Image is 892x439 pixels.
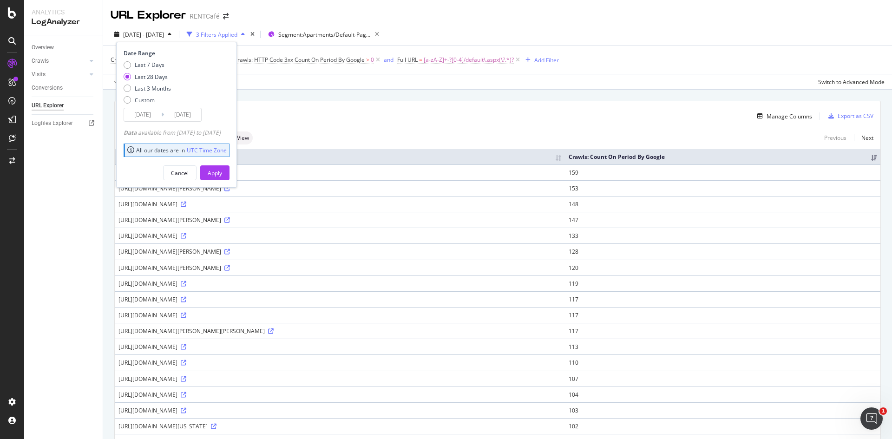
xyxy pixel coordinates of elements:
div: Custom [124,96,171,104]
button: Cancel [163,165,197,180]
div: Visits [32,70,46,79]
div: available from [DATE] to [DATE] [124,129,221,137]
td: 103 [565,402,880,418]
div: Apply [208,169,222,177]
a: URL Explorer [32,101,96,111]
div: Cancel [171,169,189,177]
div: Last 7 Days [124,61,171,69]
span: 1 [879,407,887,415]
div: [URL][DOMAIN_NAME] [118,391,561,399]
td: 153 [565,180,880,196]
button: [DATE] - [DATE] [111,27,175,42]
div: Date Range [124,49,227,57]
th: Full URL: activate to sort column ascending [115,149,565,164]
td: 113 [565,339,880,354]
span: Data [124,129,138,137]
div: Overview [32,43,54,52]
span: > [366,56,369,64]
iframe: Intercom live chat [860,407,883,430]
div: [URL][DOMAIN_NAME] [118,311,561,319]
div: [URL][DOMAIN_NAME][PERSON_NAME] [118,216,561,224]
div: [URL][DOMAIN_NAME] [118,406,561,414]
div: Switch to Advanced Mode [818,78,885,86]
td: 117 [565,323,880,339]
span: Segment: Apartments/Default-Pages [278,31,371,39]
td: 159 [565,164,880,180]
a: Next [854,131,873,144]
a: Overview [32,43,96,52]
span: [DATE] - [DATE] [123,31,164,39]
button: 3 Filters Applied [183,27,249,42]
td: 110 [565,354,880,370]
div: Last 7 Days [135,61,164,69]
div: times [249,30,256,39]
span: [a-zA-Z]+-?[0-4]/default\.aspx(\?.*)? [424,53,514,66]
div: [URL][DOMAIN_NAME] [118,280,561,288]
div: [URL][DOMAIN_NAME][PERSON_NAME] [118,184,561,192]
div: [URL][DOMAIN_NAME] [118,169,561,177]
button: Switch to Advanced Mode [814,74,885,89]
div: Last 28 Days [135,73,168,81]
div: [URL][DOMAIN_NAME][PERSON_NAME] [118,248,561,256]
span: Full URL [397,56,418,64]
a: Visits [32,70,87,79]
div: LogAnalyzer [32,17,95,27]
button: and [384,55,394,64]
div: Crawls [32,56,49,66]
div: Last 3 Months [124,85,171,92]
div: and [384,56,394,64]
div: [URL][DOMAIN_NAME] [118,295,561,303]
div: Last 28 Days [124,73,171,81]
div: [URL][DOMAIN_NAME][PERSON_NAME][PERSON_NAME] [118,327,561,335]
td: 128 [565,243,880,259]
div: Add Filter [534,56,559,64]
input: End Date [164,108,201,121]
div: [URL][DOMAIN_NAME] [118,359,561,367]
div: [URL][DOMAIN_NAME] [118,200,561,208]
td: 102 [565,418,880,434]
input: Start Date [124,108,161,121]
button: Manage Columns [754,111,812,122]
div: URL Explorer [32,101,64,111]
span: Crawls: HTTP Code 3xx Count On Period By Google [234,56,365,64]
button: Add Filter [522,54,559,66]
div: RENTCafé [190,12,219,21]
td: 117 [565,307,880,323]
div: Analytics [32,7,95,17]
td: 117 [565,291,880,307]
div: Last 3 Months [135,85,171,92]
div: All our dates are in [127,146,227,154]
div: Logfiles Explorer [32,118,73,128]
div: arrow-right-arrow-left [223,13,229,20]
a: UTC Time Zone [187,146,227,154]
div: [URL][DOMAIN_NAME] [118,232,561,240]
button: Apply [200,165,230,180]
span: = [419,56,422,64]
div: 3 Filters Applied [196,31,237,39]
td: 120 [565,260,880,275]
a: Crawls [32,56,87,66]
div: [URL][DOMAIN_NAME][US_STATE] [118,422,561,430]
a: Conversions [32,83,96,93]
div: Manage Columns [767,112,812,120]
div: [URL][DOMAIN_NAME] [118,375,561,383]
a: Logfiles Explorer [32,118,96,128]
div: URL Explorer [111,7,186,23]
td: 104 [565,387,880,402]
td: 107 [565,371,880,387]
div: Export as CSV [838,112,873,120]
th: Crawls: Count On Period By Google: activate to sort column ascending [565,149,880,164]
td: 133 [565,228,880,243]
button: Apply [111,74,138,89]
div: [URL][DOMAIN_NAME][PERSON_NAME] [118,264,561,272]
button: Segment:Apartments/Default-Pages [264,27,383,42]
button: Export as CSV [825,109,873,124]
td: 147 [565,212,880,228]
td: 119 [565,275,880,291]
span: 0 [371,53,374,66]
td: 148 [565,196,880,212]
div: Conversions [32,83,63,93]
span: Crawls: Count On Period By Google [111,56,201,64]
div: [URL][DOMAIN_NAME] [118,343,561,351]
div: Custom [135,96,155,104]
